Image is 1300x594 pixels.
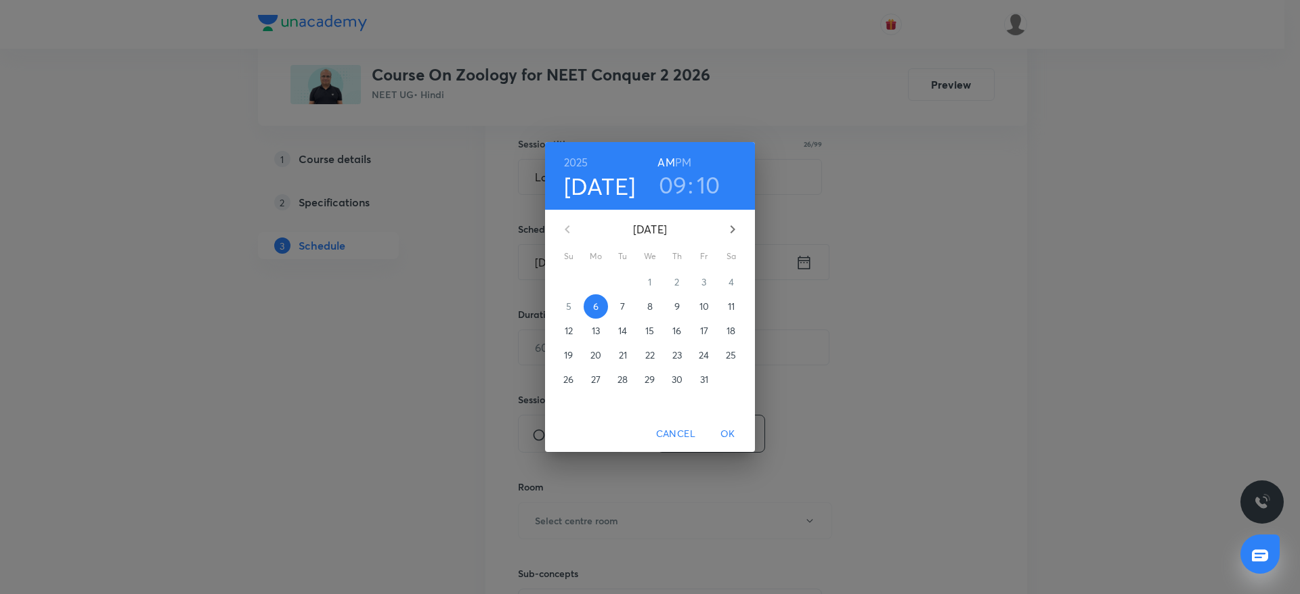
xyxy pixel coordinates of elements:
button: PM [675,153,691,172]
span: We [638,250,662,263]
button: OK [706,421,750,447]
p: 13 [592,324,600,338]
p: 22 [645,348,655,362]
button: 29 [638,367,662,392]
button: 17 [692,319,716,343]
p: 16 [672,324,681,338]
span: Th [665,250,689,263]
h3: : [688,170,693,199]
span: Tu [611,250,635,263]
p: 15 [645,324,654,338]
button: 15 [638,319,662,343]
span: OK [712,426,744,442]
button: 6 [584,294,608,319]
button: 2025 [564,153,588,172]
button: 16 [665,319,689,343]
button: 27 [584,367,608,392]
span: Mo [584,250,608,263]
p: 9 [674,300,680,313]
p: 10 [699,300,709,313]
button: 23 [665,343,689,367]
button: 26 [557,367,581,392]
button: 12 [557,319,581,343]
button: 20 [584,343,608,367]
p: 19 [564,348,573,362]
p: 7 [620,300,625,313]
p: 12 [565,324,573,338]
button: 25 [719,343,743,367]
span: Su [557,250,581,263]
button: 30 [665,367,689,392]
button: 18 [719,319,743,343]
p: 21 [619,348,627,362]
p: 23 [672,348,682,362]
button: Cancel [651,421,701,447]
button: 24 [692,343,716,367]
button: AM [657,153,674,172]
p: 26 [563,373,573,386]
p: 29 [645,373,655,386]
span: Cancel [656,426,695,442]
p: 20 [590,348,601,362]
button: 19 [557,343,581,367]
button: 8 [638,294,662,319]
span: Fr [692,250,716,263]
p: 17 [700,324,708,338]
button: 7 [611,294,635,319]
button: 21 [611,343,635,367]
p: 31 [700,373,708,386]
p: 27 [591,373,601,386]
p: 28 [617,373,628,386]
p: 6 [593,300,599,313]
p: 14 [618,324,627,338]
button: 22 [638,343,662,367]
p: [DATE] [584,221,716,237]
span: Sa [719,250,743,263]
p: 18 [727,324,735,338]
button: 14 [611,319,635,343]
button: 09 [659,170,687,199]
button: 11 [719,294,743,319]
button: 10 [697,170,720,199]
button: 28 [611,367,635,392]
p: 24 [699,348,709,362]
button: 9 [665,294,689,319]
button: 31 [692,367,716,392]
p: 30 [672,373,682,386]
p: 8 [647,300,653,313]
p: 11 [728,300,735,313]
button: [DATE] [564,172,636,200]
p: 25 [726,348,736,362]
button: 10 [692,294,716,319]
button: 13 [584,319,608,343]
